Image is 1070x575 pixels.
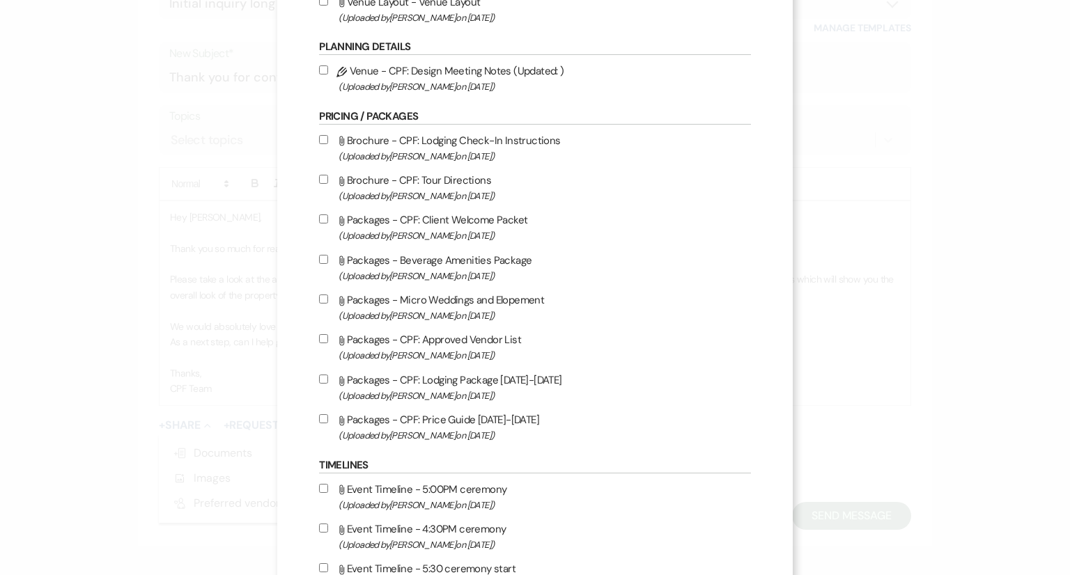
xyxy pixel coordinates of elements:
[319,175,328,184] input: Brochure - CPF: Tour Directions(Uploaded by[PERSON_NAME]on [DATE])
[339,388,750,404] span: (Uploaded by [PERSON_NAME] on [DATE] )
[319,171,750,204] label: Brochure - CPF: Tour Directions
[319,291,750,324] label: Packages - Micro Weddings and Elopement
[339,148,750,164] span: (Uploaded by [PERSON_NAME] on [DATE] )
[319,109,750,125] h6: Pricing / Packages
[339,347,750,363] span: (Uploaded by [PERSON_NAME] on [DATE] )
[319,480,750,513] label: Event Timeline - 5:00PM ceremony
[339,188,750,204] span: (Uploaded by [PERSON_NAME] on [DATE] )
[319,375,328,384] input: Packages - CPF: Lodging Package [DATE]-[DATE](Uploaded by[PERSON_NAME]on [DATE])
[319,135,328,144] input: Brochure - CPF: Lodging Check-In Instructions(Uploaded by[PERSON_NAME]on [DATE])
[319,40,750,55] h6: Planning Details
[319,331,750,363] label: Packages - CPF: Approved Vendor List
[339,427,750,443] span: (Uploaded by [PERSON_NAME] on [DATE] )
[319,294,328,304] input: Packages - Micro Weddings and Elopement(Uploaded by[PERSON_NAME]on [DATE])
[319,334,328,343] input: Packages - CPF: Approved Vendor List(Uploaded by[PERSON_NAME]on [DATE])
[319,214,328,223] input: Packages - CPF: Client Welcome Packet(Uploaded by[PERSON_NAME]on [DATE])
[339,10,750,26] span: (Uploaded by [PERSON_NAME] on [DATE] )
[339,228,750,244] span: (Uploaded by [PERSON_NAME] on [DATE] )
[319,411,750,443] label: Packages - CPF: Price Guide [DATE]-[DATE]
[339,79,750,95] span: (Uploaded by [PERSON_NAME] on [DATE] )
[339,537,750,553] span: (Uploaded by [PERSON_NAME] on [DATE] )
[319,484,328,493] input: Event Timeline - 5:00PM ceremony(Uploaded by[PERSON_NAME]on [DATE])
[319,132,750,164] label: Brochure - CPF: Lodging Check-In Instructions
[319,414,328,423] input: Packages - CPF: Price Guide [DATE]-[DATE](Uploaded by[PERSON_NAME]on [DATE])
[339,308,750,324] span: (Uploaded by [PERSON_NAME] on [DATE] )
[319,62,750,95] label: Venue - CPF: Design Meeting Notes (Updated: )
[319,371,750,404] label: Packages - CPF: Lodging Package [DATE]-[DATE]
[319,211,750,244] label: Packages - CPF: Client Welcome Packet
[319,65,328,74] input: Venue - CPF: Design Meeting Notes (Updated: )(Uploaded by[PERSON_NAME]on [DATE])
[319,563,328,572] input: Event Timeline - 5:30 ceremony start(Uploaded by[PERSON_NAME]on [DATE])
[319,255,328,264] input: Packages - Beverage Amenities Package(Uploaded by[PERSON_NAME]on [DATE])
[319,458,750,473] h6: Timelines
[339,268,750,284] span: (Uploaded by [PERSON_NAME] on [DATE] )
[319,520,750,553] label: Event Timeline - 4:30PM ceremony
[319,251,750,284] label: Packages - Beverage Amenities Package
[339,497,750,513] span: (Uploaded by [PERSON_NAME] on [DATE] )
[319,523,328,533] input: Event Timeline - 4:30PM ceremony(Uploaded by[PERSON_NAME]on [DATE])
